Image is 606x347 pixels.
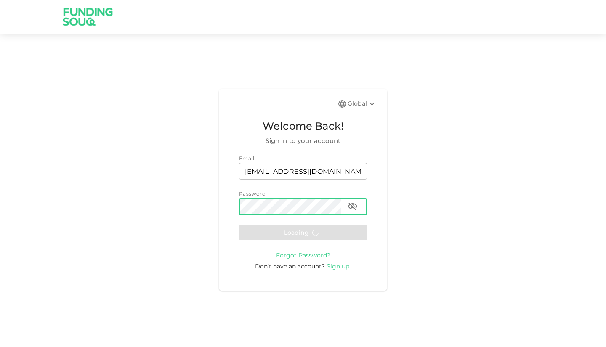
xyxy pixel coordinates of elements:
span: Sign in to your account [239,136,367,146]
a: Forgot Password? [276,251,330,259]
span: Don’t have an account? [255,262,325,270]
span: Welcome Back! [239,118,367,134]
input: email [239,163,367,180]
span: Sign up [327,262,349,270]
div: Global [348,99,377,109]
input: password [239,198,341,215]
span: Password [239,191,266,197]
span: Forgot Password? [276,252,330,259]
span: Email [239,155,254,162]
